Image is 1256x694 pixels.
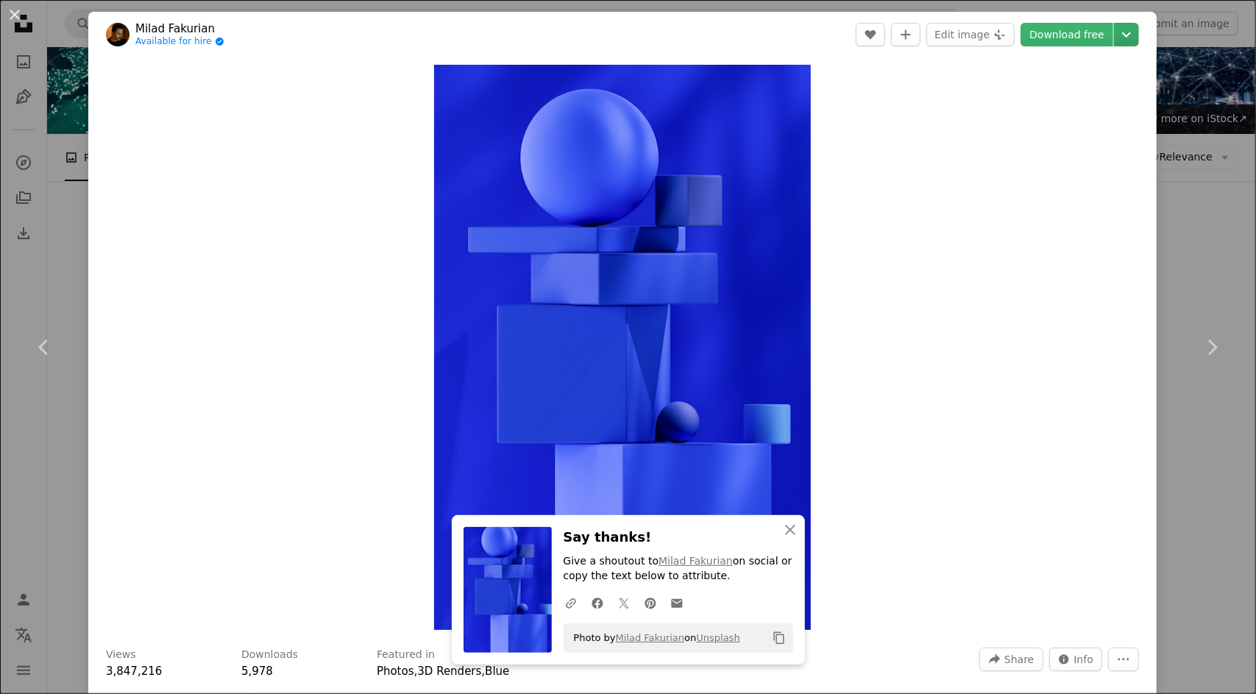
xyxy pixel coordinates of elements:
[891,23,920,46] button: Add to Collection
[979,648,1043,671] button: Share this image
[1021,23,1113,46] a: Download free
[135,21,224,36] a: Milad Fakurian
[1168,277,1256,418] a: Next
[241,648,298,662] h3: Downloads
[414,665,418,678] span: ,
[1049,648,1103,671] button: Stats about this image
[611,588,637,617] a: Share on Twitter
[241,665,273,678] span: 5,978
[377,648,435,662] h3: Featured in
[616,632,685,643] a: Milad Fakurian
[1074,648,1094,670] span: Info
[664,588,690,617] a: Share over email
[584,588,611,617] a: Share on Facebook
[434,65,811,630] img: a blue abstract painting with a sphere on top of it
[637,588,664,617] a: Share on Pinterest
[106,665,162,678] span: 3,847,216
[135,36,224,48] a: Available for hire
[377,665,414,678] a: Photos
[1108,648,1139,671] button: More Actions
[567,626,740,650] span: Photo by on
[926,23,1015,46] button: Edit image
[485,665,509,678] a: Blue
[659,555,733,567] a: Milad Fakurian
[564,554,793,584] p: Give a shoutout to on social or copy the text below to attribute.
[106,23,129,46] img: Go to Milad Fakurian's profile
[1004,648,1034,670] span: Share
[767,626,792,651] button: Copy to clipboard
[481,665,485,678] span: ,
[106,648,136,662] h3: Views
[1114,23,1139,46] button: Choose download size
[434,65,811,630] button: Zoom in on this image
[696,632,739,643] a: Unsplash
[417,665,481,678] a: 3D Renders
[564,527,793,548] h3: Say thanks!
[856,23,885,46] button: Like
